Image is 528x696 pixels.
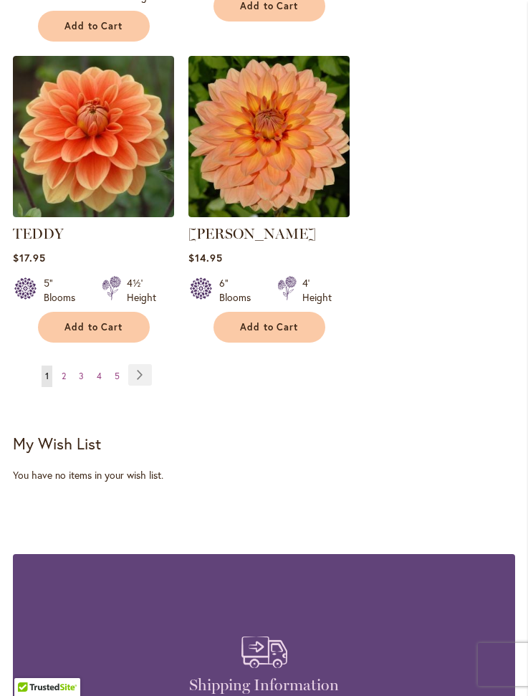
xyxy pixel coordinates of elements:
[188,56,350,217] img: Nicholas
[111,366,123,387] a: 5
[13,433,101,454] strong: My Wish List
[64,321,123,333] span: Add to Cart
[13,468,515,482] div: You have no items in your wish list.
[34,675,494,695] h4: Shipping Information
[219,276,260,305] div: 6" Blooms
[240,321,299,333] span: Add to Cart
[38,312,150,343] button: Add to Cart
[13,225,64,242] a: TEDDY
[127,276,156,305] div: 4½' Height
[62,371,66,381] span: 2
[79,371,84,381] span: 3
[58,366,69,387] a: 2
[11,645,51,685] iframe: Launch Accessibility Center
[44,276,85,305] div: 5" Blooms
[93,366,105,387] a: 4
[97,371,102,381] span: 4
[45,371,49,381] span: 1
[75,366,87,387] a: 3
[38,11,150,42] button: Add to Cart
[188,206,350,220] a: Nicholas
[13,251,46,264] span: $17.95
[13,56,174,217] img: Teddy
[64,20,123,32] span: Add to Cart
[302,276,332,305] div: 4' Height
[188,251,223,264] span: $14.95
[13,206,174,220] a: Teddy
[115,371,120,381] span: 5
[213,312,325,343] button: Add to Cart
[188,225,316,242] a: [PERSON_NAME]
